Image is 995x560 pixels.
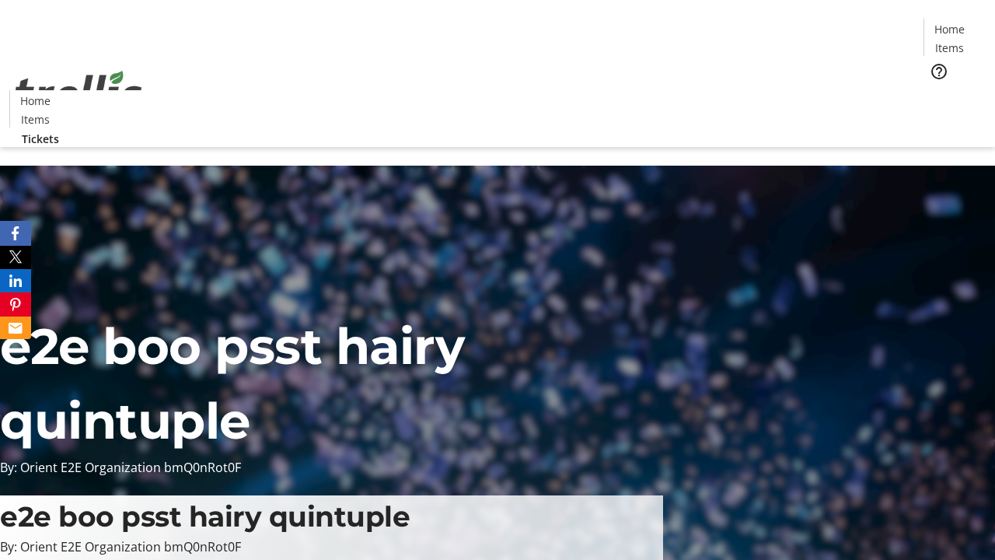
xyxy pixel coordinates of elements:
[923,90,986,107] a: Tickets
[20,93,51,109] span: Home
[935,40,964,56] span: Items
[10,111,60,128] a: Items
[22,131,59,147] span: Tickets
[924,21,974,37] a: Home
[924,40,974,56] a: Items
[9,54,148,131] img: Orient E2E Organization bmQ0nRot0F's Logo
[936,90,973,107] span: Tickets
[9,131,72,147] a: Tickets
[21,111,50,128] span: Items
[934,21,965,37] span: Home
[923,56,955,87] button: Help
[10,93,60,109] a: Home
